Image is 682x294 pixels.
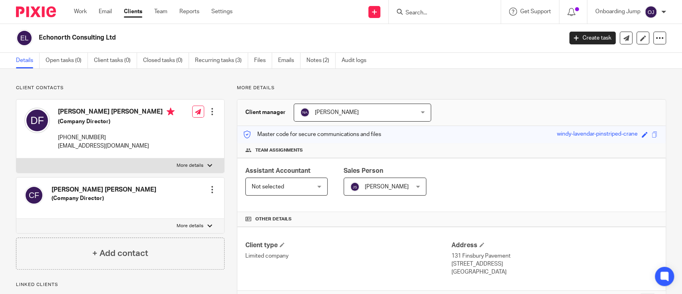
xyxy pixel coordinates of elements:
img: svg%3E [24,186,44,205]
a: Audit logs [342,53,372,68]
a: Email [99,8,112,16]
img: svg%3E [350,182,360,192]
h4: Address [451,241,658,250]
h4: + Add contact [92,247,148,260]
a: Create task [569,32,616,44]
p: 131 Finsbury Pavement [451,252,658,260]
p: [GEOGRAPHIC_DATA] [451,268,658,276]
h4: Client type [245,241,451,250]
p: More details [177,223,203,229]
span: Not selected [252,184,284,190]
span: Sales Person [344,168,383,174]
p: Limited company [245,252,451,260]
h4: [PERSON_NAME] [PERSON_NAME] [52,186,156,194]
a: Settings [211,8,233,16]
a: Files [254,53,272,68]
h2: Echonorth Consulting Ltd [39,34,453,42]
p: [PHONE_NUMBER] [58,134,175,142]
h5: (Company Director) [58,118,175,126]
span: Assistant Accountant [245,168,310,174]
a: Work [74,8,87,16]
a: Recurring tasks (3) [195,53,248,68]
span: [PERSON_NAME] [365,184,409,190]
img: svg%3E [644,6,657,18]
div: windy-lavendar-pinstriped-crane [557,130,638,139]
img: Pixie [16,6,56,17]
p: Master code for secure communications and files [243,130,381,138]
img: svg%3E [16,30,33,46]
span: Other details [255,216,292,222]
a: Emails [278,53,300,68]
a: Open tasks (0) [46,53,88,68]
span: Team assignments [255,147,303,154]
i: Primary [167,108,175,116]
p: More details [237,85,666,91]
p: Onboarding Jump [595,8,640,16]
p: More details [177,162,203,169]
input: Search [405,10,477,17]
a: Notes (2) [306,53,336,68]
span: [PERSON_NAME] [315,110,359,115]
p: Client contacts [16,85,225,91]
a: Details [16,53,40,68]
p: Linked clients [16,282,225,288]
a: Closed tasks (0) [143,53,189,68]
h3: Client manager [245,108,286,116]
a: Reports [179,8,199,16]
h4: [PERSON_NAME] [PERSON_NAME] [58,108,175,118]
img: svg%3E [300,108,310,117]
img: svg%3E [24,108,50,133]
a: Team [154,8,167,16]
span: Get Support [520,9,551,14]
a: Client tasks (0) [94,53,137,68]
a: Clients [124,8,142,16]
h5: (Company Director) [52,194,156,202]
p: [EMAIL_ADDRESS][DOMAIN_NAME] [58,142,175,150]
p: [STREET_ADDRESS] [451,260,658,268]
